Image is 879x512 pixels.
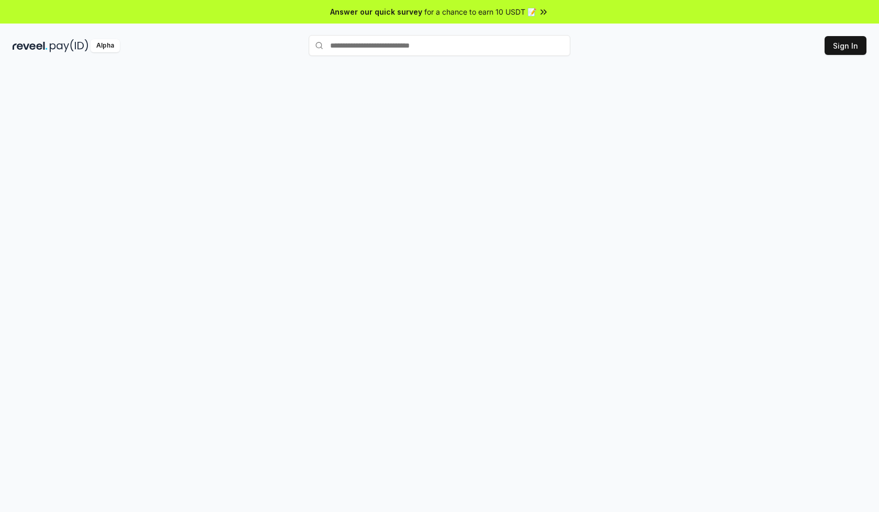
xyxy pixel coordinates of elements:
[330,6,422,17] span: Answer our quick survey
[91,39,120,52] div: Alpha
[50,39,88,52] img: pay_id
[13,39,48,52] img: reveel_dark
[825,36,866,55] button: Sign In
[424,6,536,17] span: for a chance to earn 10 USDT 📝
